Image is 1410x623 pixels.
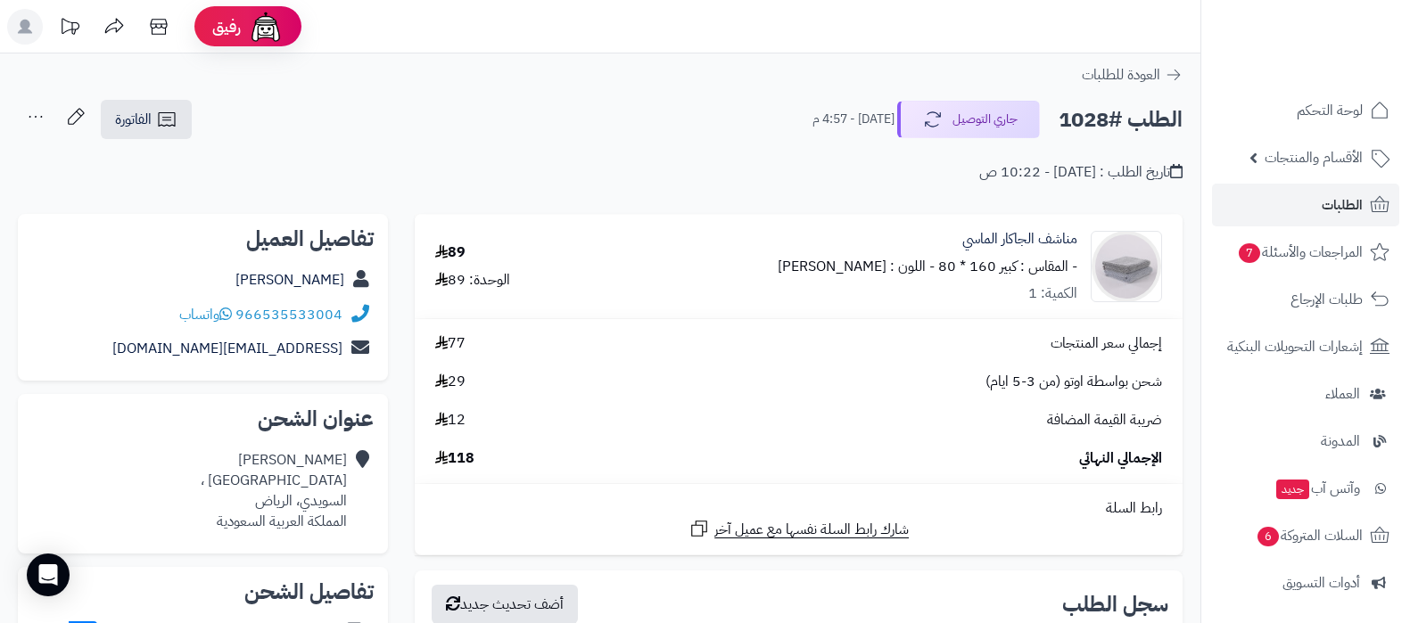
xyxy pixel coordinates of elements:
a: لوحة التحكم [1212,89,1399,132]
a: [PERSON_NAME] [235,269,344,291]
div: تاريخ الطلب : [DATE] - 10:22 ص [979,162,1183,183]
span: جديد [1276,480,1309,499]
a: الفاتورة [101,100,192,139]
span: الإجمالي النهائي [1079,448,1162,469]
div: رابط السلة [422,498,1175,519]
h3: سجل الطلب [1062,594,1168,615]
a: العملاء [1212,373,1399,415]
span: طلبات الإرجاع [1290,287,1363,312]
h2: الطلب #1028 [1059,102,1183,138]
span: شارك رابط السلة نفسها مع عميل آخر [714,520,909,540]
span: السلات المتروكة [1256,523,1363,548]
img: 1754806726-%D8%A7%D9%84%D8%AC%D8%A7%D9%83%D8%A7%D8%B1%20%D8%A7%D9%84%D9%85%D8%A7%D8%B3%D9%8A-90x9... [1092,231,1161,302]
img: ai-face.png [248,9,284,45]
span: 7 [1239,243,1260,263]
span: لوحة التحكم [1297,98,1363,123]
a: واتساب [179,304,232,325]
div: Open Intercom Messenger [27,553,70,596]
button: جاري التوصيل [897,101,1040,138]
a: المراجعات والأسئلة7 [1212,231,1399,274]
small: [DATE] - 4:57 م [812,111,895,128]
span: الطلبات [1322,193,1363,217]
a: شارك رابط السلة نفسها مع عميل آخر [689,518,909,540]
span: 6 [1257,527,1279,546]
img: logo-2.png [1289,45,1393,83]
a: المدونة [1212,420,1399,463]
span: العملاء [1325,381,1360,406]
a: مناشف الجاكار الماسي [962,229,1077,250]
span: 29 [435,372,466,392]
a: وآتس آبجديد [1212,467,1399,510]
a: الطلبات [1212,184,1399,226]
a: طلبات الإرجاع [1212,278,1399,321]
h2: تفاصيل العميل [32,228,374,250]
a: 966535533004 [235,304,342,325]
div: 89 [435,242,466,263]
span: المدونة [1321,429,1360,454]
a: [EMAIL_ADDRESS][DOMAIN_NAME] [112,338,342,359]
span: الأقسام والمنتجات [1265,145,1363,170]
a: السلات المتروكة6 [1212,514,1399,557]
span: شحن بواسطة اوتو (من 3-5 ايام) [985,372,1162,392]
a: العودة للطلبات [1082,64,1183,86]
div: الكمية: 1 [1028,283,1077,304]
span: رفيق [212,16,241,37]
div: الوحدة: 89 [435,270,510,291]
span: 118 [435,448,474,469]
span: 12 [435,410,466,430]
span: إجمالي سعر المنتجات [1051,333,1162,354]
span: 77 [435,333,466,354]
h2: عنوان الشحن [32,408,374,430]
span: المراجعات والأسئلة [1237,240,1363,265]
span: العودة للطلبات [1082,64,1160,86]
div: [PERSON_NAME] [GEOGRAPHIC_DATA] ، السويدي، الرياض المملكة العربية السعودية [201,450,347,531]
span: وآتس آب [1274,476,1360,501]
small: - اللون : [PERSON_NAME] [778,256,935,277]
span: أدوات التسويق [1282,570,1360,595]
a: أدوات التسويق [1212,562,1399,604]
span: الفاتورة [115,109,152,130]
span: إشعارات التحويلات البنكية [1227,334,1363,359]
h2: تفاصيل الشحن [32,581,374,603]
small: - المقاس : كبير 160 * 80 [938,256,1077,277]
a: تحديثات المنصة [47,9,92,49]
a: إشعارات التحويلات البنكية [1212,325,1399,368]
span: ضريبة القيمة المضافة [1047,410,1162,430]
